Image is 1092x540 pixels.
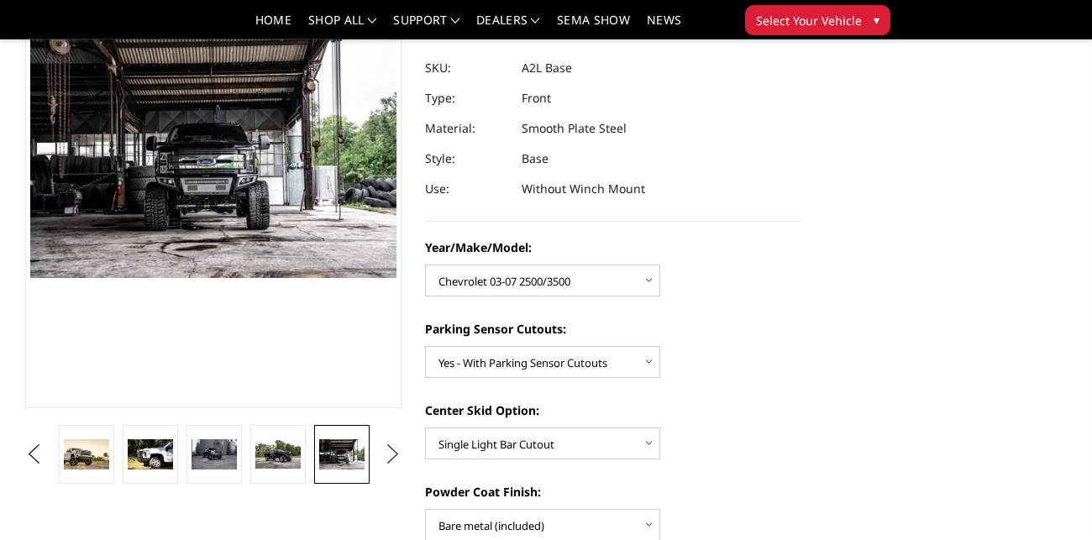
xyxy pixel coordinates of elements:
label: Center Skid Option: [425,401,801,419]
a: Home [255,14,291,39]
dd: Front [522,83,551,113]
a: shop all [308,14,376,39]
button: Previous [21,442,46,467]
button: Select Your Vehicle [745,5,890,35]
dt: Material: [425,113,509,144]
dt: Type: [425,83,509,113]
a: News [647,14,681,39]
label: Powder Coat Finish: [425,483,801,501]
dt: Style: [425,144,509,174]
dt: Use: [425,174,509,204]
dd: Base [522,144,549,174]
img: 2020 RAM HD - Available in single light bar configuration only [192,439,237,469]
button: Next [380,442,405,467]
label: Parking Sensor Cutouts: [425,320,801,338]
img: A2L Series - Base Front Bumper (Non Winch) [255,440,301,469]
span: ▾ [874,11,879,29]
iframe: Chat Widget [1008,459,1092,540]
label: Year/Make/Model: [425,239,801,256]
dd: Smooth Plate Steel [522,113,627,144]
img: 2019 GMC 1500 [64,439,109,469]
img: A2L Series - Base Front Bumper (Non Winch) [319,439,365,469]
a: Support [393,14,459,39]
a: Dealers [476,14,540,39]
a: SEMA Show [557,14,630,39]
dt: SKU: [425,53,509,83]
span: Select Your Vehicle [756,12,862,29]
dd: A2L Base [522,53,572,83]
img: 2020 Chevrolet HD - Compatible with block heater connection [128,439,173,469]
dd: Without Winch Mount [522,174,645,204]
